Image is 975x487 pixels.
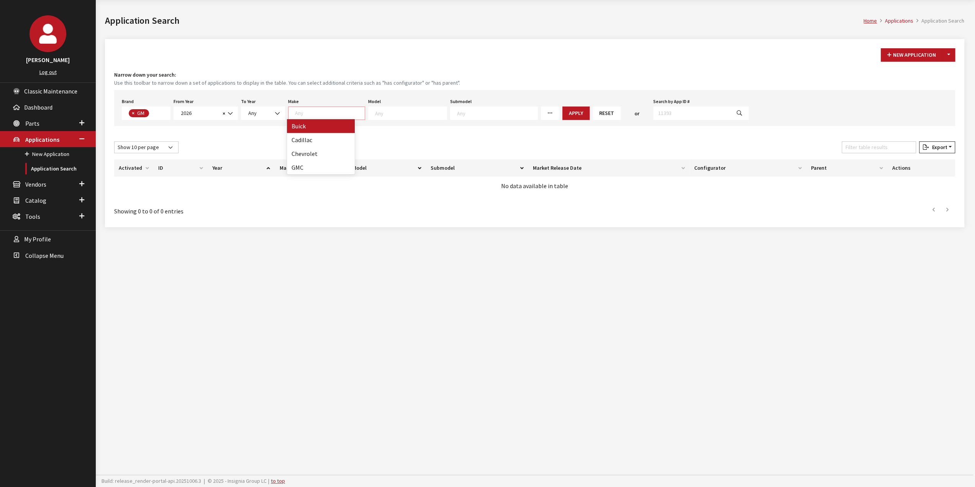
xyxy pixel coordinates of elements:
span: © 2025 - Insignia Group LC [208,477,267,484]
li: Application Search [913,17,964,25]
button: Export [919,141,955,153]
li: Applications [877,17,913,25]
small: Use this toolbar to narrow down a set of applications to display in the table. You can select add... [114,79,955,87]
th: Year: activate to sort column ascending [208,159,275,177]
span: Vendors [25,180,46,188]
label: Search by App ID # [653,98,690,105]
th: Configurator: activate to sort column ascending [690,159,806,177]
th: Model: activate to sort column ascending [348,159,426,177]
textarea: Search [151,110,155,117]
label: Model [368,98,381,105]
li: GM [129,109,149,117]
span: Any [246,109,280,117]
span: or [634,110,639,118]
span: Tools [25,213,40,220]
button: Remove all items [220,109,225,118]
span: Applications [25,136,59,143]
button: New Application [881,48,942,62]
textarea: Search [295,110,365,116]
li: GMC [287,161,355,174]
span: Build: release_render-portal-api.20251006.3 [102,477,201,484]
input: Filter table results [842,141,916,153]
img: John Swartwout [29,15,66,52]
div: Showing 0 to 0 of 0 entries [114,201,459,216]
th: Submodel: activate to sort column ascending [426,159,528,177]
button: Apply [562,107,590,120]
span: Catalog [25,197,46,204]
span: 2026 [179,109,220,117]
label: Brand [122,98,134,105]
span: | [268,477,269,484]
label: To Year [241,98,256,105]
button: Reset [593,107,621,120]
li: Cadillac [287,133,355,147]
span: Any [241,107,285,120]
span: Any [248,110,257,116]
input: 11393 [653,107,731,120]
span: × [223,110,225,117]
span: Export [929,144,947,151]
th: Market Release Date: activate to sort column ascending [528,159,689,177]
td: No data available in table [114,177,955,195]
textarea: Search [375,110,447,116]
span: GM [136,110,146,116]
a: Home [864,17,877,24]
span: Classic Maintenance [24,87,77,95]
label: Make [288,98,299,105]
th: ID: activate to sort column ascending [154,159,208,177]
span: My Profile [24,236,51,243]
th: Parent: activate to sort column ascending [806,159,888,177]
h3: [PERSON_NAME] [8,55,88,64]
li: Buick [287,119,355,133]
span: Collapse Menu [25,252,64,259]
span: Parts [25,120,39,127]
a: to top [271,477,285,484]
th: Actions [888,159,955,177]
label: Submodel [450,98,472,105]
th: Make: activate to sort column ascending [275,159,347,177]
span: 2026 [174,107,238,120]
th: Activated: activate to sort column ascending [114,159,154,177]
li: Chevrolet [287,147,355,161]
h1: Application Search [105,14,864,28]
span: | [204,477,205,484]
button: Remove item [129,109,136,117]
textarea: Search [457,110,537,116]
a: Log out [39,69,57,75]
span: × [132,110,134,116]
h4: Narrow down your search: [114,71,955,79]
span: Dashboard [24,103,52,111]
label: From Year [174,98,193,105]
